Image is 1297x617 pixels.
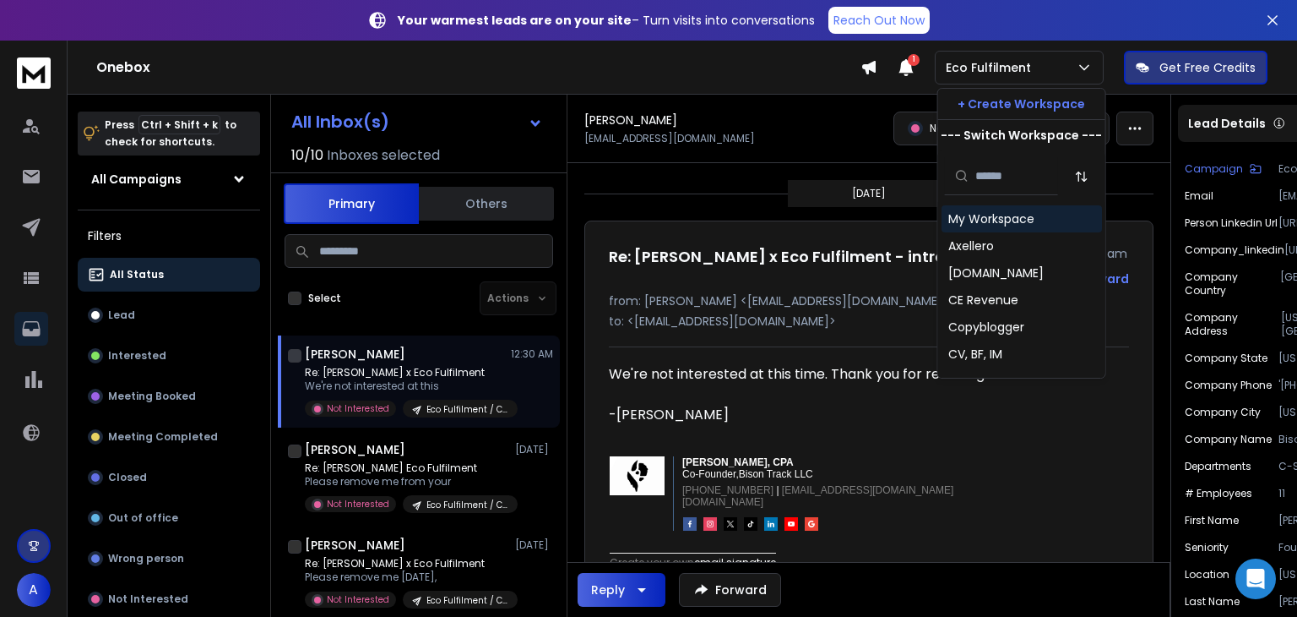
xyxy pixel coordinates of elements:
img: twitter [724,517,737,531]
img: instagram [703,517,717,531]
a: Create your ownemail signature [610,555,776,570]
button: Closed [78,461,260,494]
div: Reply [591,582,625,598]
p: --- Switch Workspace --- [941,127,1102,144]
p: 12:30 AM [511,347,553,361]
img: logo [17,57,51,89]
p: Eco Fulfilment / Case Study / 11-50 [426,499,507,511]
button: A [17,573,51,607]
p: All Status [110,268,164,281]
p: Last Name [1185,595,1240,609]
h1: Onebox [96,57,860,78]
span: | [776,484,779,496]
div: We're not interested at this time. Thank you for reaching out. [609,364,1102,385]
p: Interested [108,349,166,363]
button: All Inbox(s) [278,105,556,139]
a: [DOMAIN_NAME] [682,496,763,508]
p: We're not interested at this [305,379,507,393]
h1: All Campaigns [91,171,182,188]
img: photo [610,456,665,495]
button: All Campaigns [78,162,260,196]
p: Not Interested [108,592,188,606]
h1: All Inbox(s) [291,113,389,130]
button: Primary [284,183,419,224]
p: company_linkedin [1185,243,1284,257]
div: Axellero [948,238,994,254]
img: facebook [683,517,697,531]
p: Re: [PERSON_NAME] x Eco Fulfilment [305,557,507,571]
div: My Workspace [948,210,1034,227]
img: linkedin [764,517,778,531]
p: Lead Details [1188,115,1266,132]
button: Others [419,185,554,222]
h1: Re: [PERSON_NAME] x Eco Fulfilment - intro [609,245,945,269]
p: Wrong person [108,552,184,565]
button: Interested [78,339,260,373]
p: Re: [PERSON_NAME] Eco Fulfilment [305,461,507,475]
p: First Name [1185,514,1239,527]
p: Get Free Credits [1159,59,1256,76]
p: Out of office [108,511,178,525]
p: Not Interested [327,402,389,415]
p: Not Interested [327,498,389,511]
h1: [PERSON_NAME] [305,537,405,554]
p: Lead [108,308,135,322]
p: location [1185,568,1229,582]
p: Eco Fulfilment / Case Study / 11-50 [426,594,507,607]
p: Company Name [1185,433,1272,446]
button: Wrong person [78,542,260,576]
button: All Status [78,258,260,292]
p: # Employees [1185,487,1252,500]
img: tiktok [744,517,757,531]
h3: Inboxes selected [327,145,440,166]
p: Press to check for shortcuts. [105,117,236,150]
p: Meeting Booked [108,390,196,403]
p: Eco Fulfilment [946,59,1038,76]
span: 1 [908,54,920,66]
div: Open Intercom Messenger [1235,559,1276,599]
img: google [805,517,818,531]
div: -[PERSON_NAME] [609,405,1102,425]
button: + Create Workspace [938,89,1105,119]
button: Forward [679,573,781,607]
p: Company State [1185,352,1267,365]
button: Out of office [78,501,260,535]
button: Meeting Completed [78,420,260,454]
p: Company Country [1185,270,1280,298]
a: Reach Out Now [828,7,930,34]
p: Company Phone [1185,379,1272,392]
label: Select [308,292,341,305]
span: Ctrl + Shift + k [138,115,220,134]
button: Lead [78,298,260,332]
a: [PHONE_NUMBER] [682,484,773,496]
span: Bison Track LLC [739,468,813,480]
p: Email [1185,189,1213,203]
h1: [PERSON_NAME] [584,112,677,128]
img: youtube [784,517,798,531]
button: Not Interested [78,582,260,616]
p: Reach Out Now [833,12,925,29]
p: Company City [1185,406,1261,419]
span: Co-Founder [682,468,735,480]
h1: [PERSON_NAME] [305,346,405,363]
p: Closed [108,471,147,484]
p: Meeting Completed [108,430,218,444]
button: Reply [578,573,665,607]
strong: Your warmest leads are on your site [398,12,632,29]
p: – Turn visits into conversations [398,12,815,29]
div: , [682,456,1079,480]
p: Please remove me [DATE], [305,571,507,584]
p: Eco Fulfilment / Case Study / 11-50 [426,403,507,416]
p: Re: [PERSON_NAME] x Eco Fulfilment [305,366,507,379]
div: CV, BF, IM [948,346,1002,363]
p: + Create Workspace [958,96,1085,112]
p: Seniority [1185,541,1229,554]
div: Copyblogger [948,319,1024,336]
h3: Filters [78,224,260,248]
p: Company Address [1185,311,1281,338]
button: Get Free Credits [1124,51,1267,85]
p: Not Interested [930,122,1000,135]
span: email signature [694,555,776,570]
